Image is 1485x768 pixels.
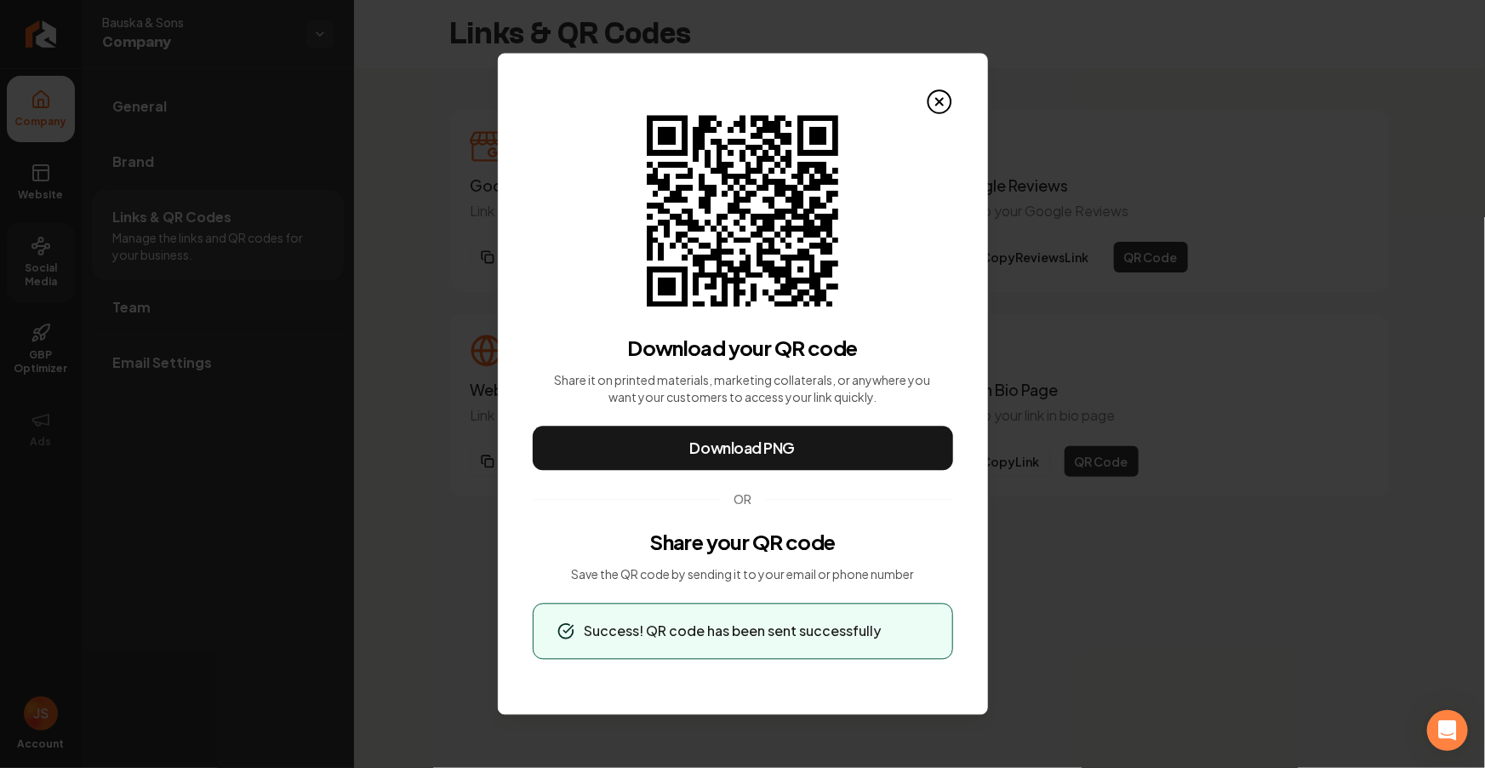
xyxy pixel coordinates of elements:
[552,372,934,406] p: Share it on printed materials, marketing collaterals, or anywhere you want your customers to acce...
[533,427,953,471] button: Download PNG
[690,437,796,461] span: Download PNG
[649,529,835,556] h3: Share your QR code
[571,566,914,583] p: Save the QR code by sending it to your email or phone number
[734,491,751,508] span: OR
[627,335,857,362] h3: Download your QR code
[585,622,882,642] h4: Success! QR code has been sent successfully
